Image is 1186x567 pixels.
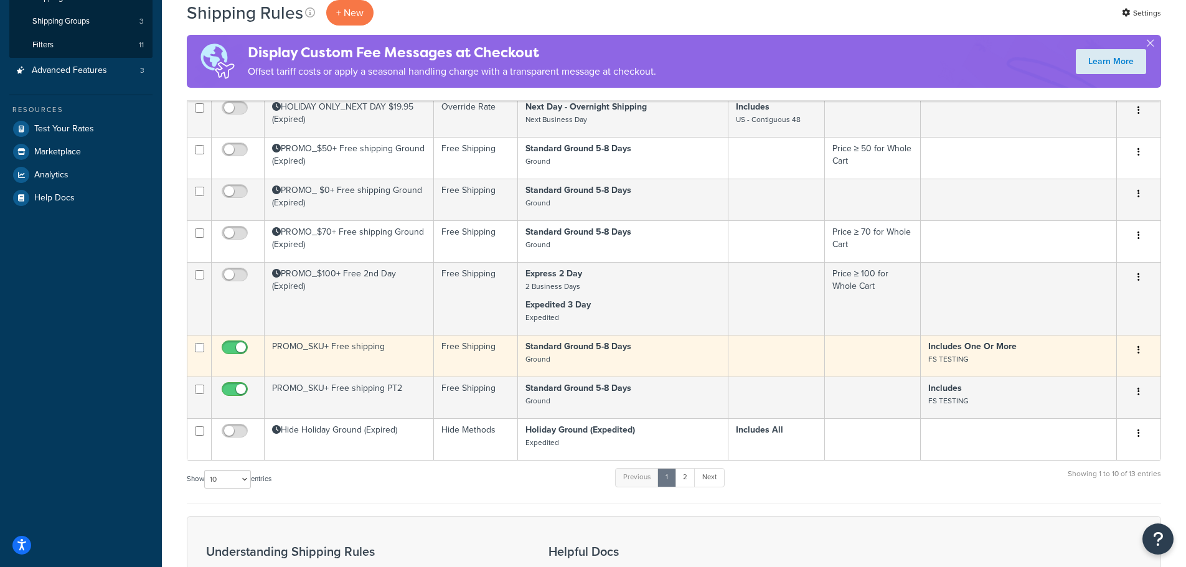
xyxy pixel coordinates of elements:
[34,124,94,134] span: Test Your Rates
[434,418,518,460] td: Hide Methods
[525,267,582,280] strong: Express 2 Day
[265,262,434,335] td: PROMO_$100+ Free 2nd Day (Expired)
[265,179,434,220] td: PROMO_ $0+ Free shipping Ground (Expired)
[9,164,153,186] a: Analytics
[265,137,434,179] td: PROMO_$50+ Free shipping Ground (Expired)
[32,40,54,50] span: Filters
[928,354,968,365] small: FS TESTING
[657,468,676,487] a: 1
[204,470,251,489] select: Showentries
[675,468,695,487] a: 2
[525,340,631,353] strong: Standard Ground 5-8 Days
[32,16,90,27] span: Shipping Groups
[434,137,518,179] td: Free Shipping
[34,147,81,157] span: Marketplace
[434,335,518,377] td: Free Shipping
[525,298,591,311] strong: Expedited 3 Day
[1068,467,1161,494] div: Showing 1 to 10 of 13 entries
[34,170,68,180] span: Analytics
[736,100,769,113] strong: Includes
[140,65,144,76] span: 3
[139,40,144,50] span: 11
[1076,49,1146,74] a: Learn More
[434,179,518,220] td: Free Shipping
[928,382,962,395] strong: Includes
[525,281,580,292] small: 2 Business Days
[525,184,631,197] strong: Standard Ground 5-8 Days
[434,262,518,335] td: Free Shipping
[825,220,921,262] td: Price ≥ 70 for Whole Cart
[525,382,631,395] strong: Standard Ground 5-8 Days
[187,35,248,88] img: duties-banner-06bc72dcb5fe05cb3f9472aba00be2ae8eb53ab6f0d8bb03d382ba314ac3c341.png
[825,137,921,179] td: Price ≥ 50 for Whole Cart
[187,1,303,25] h1: Shipping Rules
[525,197,550,209] small: Ground
[9,59,153,82] li: Advanced Features
[265,95,434,137] td: HOLIDAY ONLY_NEXT DAY $19.95 (Expired)
[9,187,153,209] a: Help Docs
[248,63,656,80] p: Offset tariff costs or apply a seasonal handling charge with a transparent message at checkout.
[525,156,550,167] small: Ground
[9,105,153,115] div: Resources
[736,423,783,436] strong: Includes All
[928,340,1017,353] strong: Includes One Or More
[525,423,635,436] strong: Holiday Ground (Expedited)
[1122,4,1161,22] a: Settings
[525,354,550,365] small: Ground
[525,100,647,113] strong: Next Day - Overnight Shipping
[434,220,518,262] td: Free Shipping
[434,95,518,137] td: Override Rate
[694,468,725,487] a: Next
[525,225,631,238] strong: Standard Ground 5-8 Days
[265,220,434,262] td: PROMO_$70+ Free shipping Ground (Expired)
[928,395,968,406] small: FS TESTING
[525,395,550,406] small: Ground
[825,262,921,335] td: Price ≥ 100 for Whole Cart
[525,312,559,323] small: Expedited
[434,377,518,418] td: Free Shipping
[9,10,153,33] li: Shipping Groups
[525,437,559,448] small: Expedited
[548,545,753,558] h3: Helpful Docs
[34,193,75,204] span: Help Docs
[525,114,587,125] small: Next Business Day
[1142,523,1174,555] button: Open Resource Center
[525,142,631,155] strong: Standard Ground 5-8 Days
[615,468,659,487] a: Previous
[139,16,144,27] span: 3
[265,377,434,418] td: PROMO_SKU+ Free shipping PT2
[248,42,656,63] h4: Display Custom Fee Messages at Checkout
[736,114,801,125] small: US - Contiguous 48
[187,470,271,489] label: Show entries
[265,418,434,460] td: Hide Holiday Ground (Expired)
[265,335,434,377] td: PROMO_SKU+ Free shipping
[32,65,107,76] span: Advanced Features
[9,34,153,57] a: Filters 11
[9,118,153,140] a: Test Your Rates
[9,141,153,163] a: Marketplace
[206,545,517,558] h3: Understanding Shipping Rules
[9,59,153,82] a: Advanced Features 3
[525,239,550,250] small: Ground
[9,34,153,57] li: Filters
[9,10,153,33] a: Shipping Groups 3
